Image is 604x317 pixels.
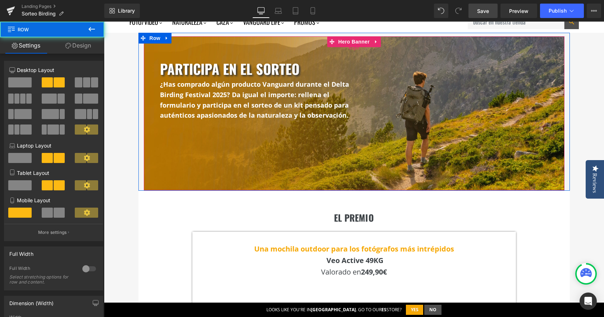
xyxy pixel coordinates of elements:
[587,4,601,18] button: More
[509,7,528,15] span: Preview
[270,4,287,18] a: Laptop
[477,7,489,15] span: Save
[56,69,245,98] span: : rellena el formulario y participa en el sorteo de un kit pensado para auténticos apasionados de...
[540,4,584,18] button: Publish
[88,191,412,201] h2: EL PREMIO
[278,285,283,291] strong: es
[52,37,104,54] a: Design
[44,11,58,22] span: Row
[163,285,298,291] div: Looks like you're in . Go to our store?
[38,229,67,236] p: More settings
[500,4,537,18] a: Preview
[118,8,135,14] span: Library
[58,11,68,22] a: Expand / Collapse
[434,4,448,18] button: Undo
[580,293,597,310] div: Open Intercom Messenger
[22,11,56,17] span: Sorteo Birding
[223,234,279,244] b: Veo Active 49KG
[302,283,319,293] button: Yes
[320,283,338,293] button: No
[56,37,196,57] span: participa en el sorteo
[207,285,252,291] strong: [GEOGRAPHIC_DATA]
[56,58,245,77] span: ¿Has comprado algún producto Vanguard durante el Delta Birding Festival 2025? D
[150,222,350,232] b: Una mochila outdoor para los fotógrafos más intrépidos
[549,8,567,14] span: Publish
[9,169,98,177] p: Tablet Layout
[9,247,33,257] div: Full Width
[104,4,140,18] a: New Library
[9,142,98,149] p: Laptop Layout
[9,66,98,74] p: Desktop Layout
[133,69,191,77] span: a igual el importe
[22,4,104,9] a: Landing Pages
[233,15,267,26] span: Hero Banner
[97,245,403,256] p: Valorado en
[451,4,466,18] button: Redo
[9,296,54,306] div: Dimension (Width)
[304,4,321,18] a: Mobile
[4,224,103,241] button: More settings
[9,275,74,285] div: Select stretching options for row and content.
[257,245,283,255] strong: 249,90€
[9,266,75,273] div: Full Width
[267,15,277,26] a: Expand / Collapse
[245,23,255,30] span: 62px
[7,22,79,37] span: Row
[9,196,98,204] p: Mobile Layout
[488,151,494,171] div: Reviews
[287,4,304,18] a: Tablet
[252,4,270,18] a: Desktop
